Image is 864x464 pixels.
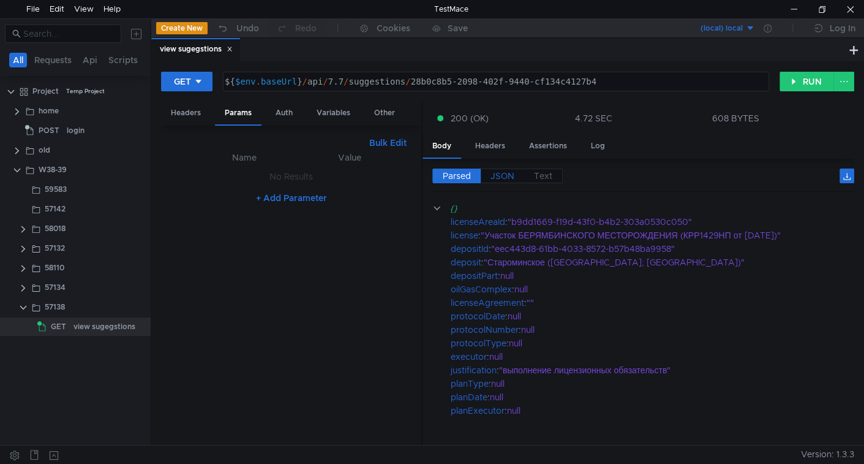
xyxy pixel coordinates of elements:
button: RUN [779,72,834,91]
div: Temp Project [66,82,105,101]
nz-embed-empty: No Results [269,171,313,182]
div: planExecutor [451,404,505,417]
th: Name [190,150,298,165]
div: "Староминское ([GEOGRAPHIC_DATA]; [GEOGRAPHIC_DATA])" [484,256,838,269]
div: view sugegstions [160,43,233,56]
div: oilGasComplex [451,283,512,296]
div: Variables [307,102,360,124]
div: Cookies [377,21,410,36]
div: : [451,404,854,417]
div: : [451,215,854,229]
span: JSON [490,170,514,181]
div: null [507,404,839,417]
div: null [521,323,840,337]
div: : [451,377,854,390]
div: home [39,102,59,120]
span: Version: 1.3.3 [801,446,854,463]
div: login [67,121,85,140]
span: Text [534,170,552,181]
input: Search... [23,27,114,40]
div: null [508,310,839,323]
button: + Add Parameter [251,191,332,205]
div: Save [448,24,468,32]
button: (local) local [670,18,755,38]
button: GET [161,72,212,91]
div: : [451,323,854,337]
div: : [451,256,854,269]
th: Value [298,150,402,165]
div: Auth [266,102,302,124]
div: : [451,390,854,404]
span: 200 (OK) [451,112,489,125]
div: Log In [830,21,855,36]
div: W38-39 [39,161,67,179]
button: Requests [31,53,75,67]
div: justification [451,363,497,377]
div: view sugegstions [73,318,135,336]
div: depositPart [451,269,498,283]
div: Params [215,102,261,126]
div: 59583 [45,180,67,199]
div: license [451,229,478,242]
div: planType [451,377,489,390]
div: : [451,269,854,283]
span: GET [51,318,66,336]
div: "eec443d8-61bb-4033-8572-b57b48ba9958" [491,242,838,256]
div: 58018 [45,219,66,238]
div: Assertions [519,135,577,158]
div: GET [174,75,191,88]
div: : [451,310,854,323]
div: 608 BYTES [712,113,759,124]
div: "Участок БЕРЯМБИНСКОГО МЕСТОРОЖДЕНИЯ (КРР1429НП от [DATE])" [481,229,838,242]
div: Undo [236,21,259,36]
div: : [451,242,854,256]
span: POST [39,121,59,140]
div: null [491,377,838,390]
div: protocolNumber [451,323,519,337]
div: Redo [295,21,317,36]
div: licenseAreaId [451,215,505,229]
div: Other [364,102,405,124]
span: Parsed [443,170,471,181]
div: Project [32,82,59,101]
div: 4.72 SEC [574,113,612,124]
div: depositId [451,242,489,256]
button: Undo [208,19,268,37]
button: Bulk Edit [364,135,411,150]
div: licenseAgreement [451,296,524,310]
div: null [500,269,839,283]
div: : [451,337,854,350]
div: 57132 [45,239,65,257]
div: "b9dd1669-f19d-43f0-b4b2-303a0530c050" [508,215,839,229]
div: : [451,350,854,363]
div: Body [423,135,461,159]
button: All [9,53,27,67]
div: null [490,390,838,404]
button: Create New [156,22,208,34]
div: 57134 [45,278,66,297]
div: 58110 [45,259,64,277]
div: null [514,283,840,296]
div: deposit [451,256,481,269]
button: Api [79,53,101,67]
div: executor [451,350,487,363]
div: : [451,283,854,296]
div: protocolDate [451,310,505,323]
div: (local) local [701,23,743,34]
div: : [451,363,854,377]
div: old [39,141,50,159]
div: protocolType [451,337,506,350]
button: Scripts [105,53,141,67]
div: Headers [161,102,211,124]
div: planDate [451,390,487,404]
div: : [451,229,854,242]
div: Log [581,135,615,158]
div: : [451,296,854,310]
div: null [489,350,838,363]
div: null [509,337,839,350]
div: "" [527,296,840,310]
div: 57138 [45,298,65,316]
button: Redo [268,19,325,37]
div: "выполнение лицензионных обязательств" [499,363,839,377]
div: {} [450,202,837,215]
